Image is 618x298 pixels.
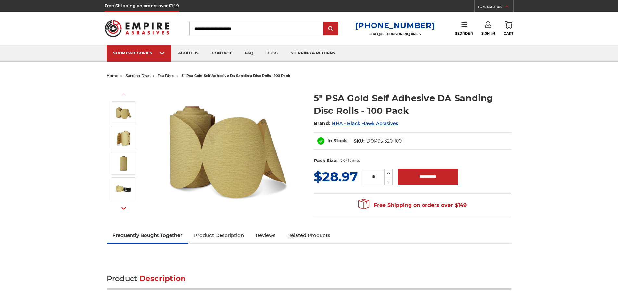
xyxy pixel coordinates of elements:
[107,73,118,78] a: home
[332,120,398,126] a: BHA - Black Hawk Abrasives
[105,16,170,41] img: Empire Abrasives
[481,31,495,36] span: Sign In
[238,45,260,62] a: faq
[139,274,186,283] span: Description
[116,201,132,215] button: Next
[504,31,513,36] span: Cart
[107,228,188,243] a: Frequently Bought Together
[205,45,238,62] a: contact
[314,169,358,185] span: $28.97
[182,73,290,78] span: 5" psa gold self adhesive da sanding disc rolls - 100 pack
[260,45,284,62] a: blog
[250,228,282,243] a: Reviews
[355,32,435,36] p: FOR QUESTIONS OR INQUIRIES
[478,3,513,12] a: CONTACT US
[126,73,150,78] a: sanding discs
[324,22,337,35] input: Submit
[504,21,513,36] a: Cart
[314,120,331,126] span: Brand:
[115,181,132,197] img: Black hawk abrasives gold psa discs on a roll
[314,92,511,117] h1: 5" PSA Gold Self Adhesive DA Sanding Disc Rolls - 100 Pack
[171,45,205,62] a: about us
[162,85,292,215] img: 5" Sticky Backed Sanding Discs on a roll
[284,45,342,62] a: shipping & returns
[339,157,360,164] dd: 100 Discs
[358,199,467,212] span: Free Shipping on orders over $149
[354,138,365,145] dt: SKU:
[327,138,347,144] span: In Stock
[107,274,137,283] span: Product
[158,73,174,78] a: psa discs
[282,228,336,243] a: Related Products
[188,228,250,243] a: Product Description
[115,130,132,146] img: 5" PSA Gold Sanding Discs on a Roll
[355,21,435,30] a: [PHONE_NUMBER]
[115,155,132,172] img: 5 inch gold discs on a roll
[113,51,165,55] div: SHOP CATEGORIES
[116,88,132,101] button: Previous
[455,21,473,35] a: Reorder
[366,138,402,145] dd: DOR05-320-100
[314,157,338,164] dt: Pack Size:
[115,105,132,121] img: 5" Sticky Backed Sanding Discs on a roll
[455,31,473,36] span: Reorder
